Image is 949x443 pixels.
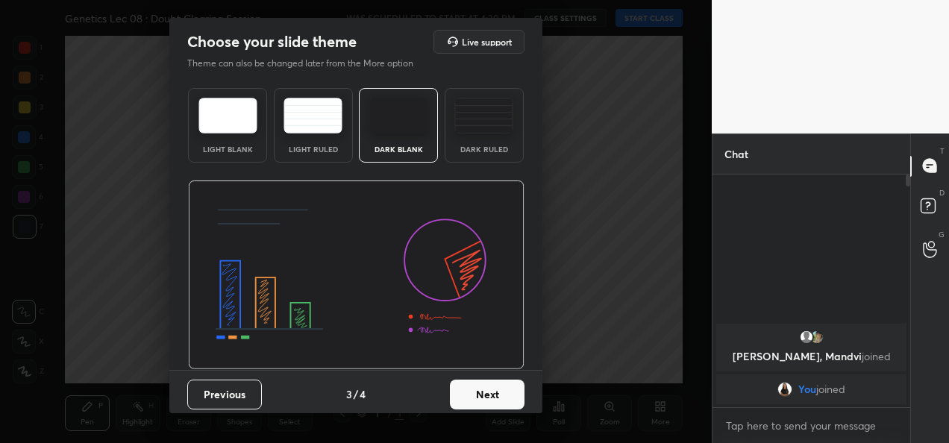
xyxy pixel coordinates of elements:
[354,386,358,402] h4: /
[798,383,816,395] span: You
[939,187,945,198] p: D
[187,380,262,409] button: Previous
[454,145,514,153] div: Dark Ruled
[198,98,257,133] img: lightTheme.e5ed3b09.svg
[939,229,945,240] p: G
[454,98,513,133] img: darkRuledTheme.de295e13.svg
[862,349,891,363] span: joined
[712,321,910,407] div: grid
[462,37,512,46] h5: Live support
[816,383,845,395] span: joined
[725,351,898,362] p: [PERSON_NAME], Mandvi
[712,134,760,174] p: Chat
[360,386,366,402] h4: 4
[369,98,428,133] img: darkTheme.f0cc69e5.svg
[284,98,342,133] img: lightRuledTheme.5fabf969.svg
[369,145,428,153] div: Dark Blank
[940,145,945,157] p: T
[188,180,524,370] img: darkThemeBanner.d06ce4a2.svg
[284,145,343,153] div: Light Ruled
[198,145,257,153] div: Light Blank
[450,380,524,409] button: Next
[809,330,824,345] img: 3d15146b66d04a5681c3138f7b787960.jpg
[187,32,357,51] h2: Choose your slide theme
[777,382,792,397] img: 31e0e67977fa4eb481ffbcafe7fbc2ad.jpg
[187,57,429,70] p: Theme can also be changed later from the More option
[799,330,814,345] img: default.png
[346,386,352,402] h4: 3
